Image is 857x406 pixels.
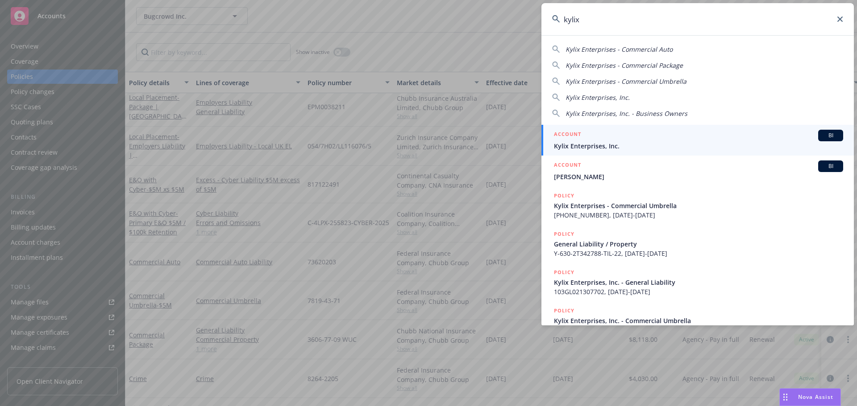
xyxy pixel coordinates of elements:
span: Kylix Enterprises - Commercial Package [566,61,683,70]
a: ACCOUNTBI[PERSON_NAME] [541,156,854,186]
span: Nova Assist [798,393,833,401]
h5: POLICY [554,191,574,200]
input: Search... [541,3,854,35]
h5: POLICY [554,230,574,238]
span: BI [822,131,840,139]
span: Kylix Enterprises - Commercial Umbrella [554,201,843,210]
h5: ACCOUNT [554,160,581,171]
button: Nova Assist [779,388,841,406]
span: [PHONE_NUMBER], [DATE]-[DATE] [554,210,843,220]
h5: POLICY [554,268,574,277]
span: Kylix Enterprises - Commercial Umbrella [566,77,686,86]
span: Y-630-2T342788-TIL-22, [DATE]-[DATE] [554,249,843,258]
a: POLICYKylix Enterprises, Inc. - Commercial Umbrella [541,301,854,340]
span: Kylix Enterprises, Inc. [566,93,630,102]
a: POLICYKylix Enterprises, Inc. - General Liability103GL021307702, [DATE]-[DATE] [541,263,854,301]
span: Kylix Enterprises - Commercial Auto [566,45,673,53]
div: Drag to move [780,389,791,406]
span: 103GL021307702, [DATE]-[DATE] [554,287,843,296]
a: POLICYGeneral Liability / PropertyY-630-2T342788-TIL-22, [DATE]-[DATE] [541,225,854,263]
span: BI [822,162,840,170]
span: Kylix Enterprises, Inc. - Commercial Umbrella [554,316,843,325]
span: Kylix Enterprises, Inc. - Business Owners [566,109,687,118]
span: General Liability / Property [554,239,843,249]
span: [PERSON_NAME] [554,172,843,181]
span: Kylix Enterprises, Inc. [554,141,843,151]
h5: POLICY [554,306,574,315]
h5: ACCOUNT [554,130,581,140]
a: ACCOUNTBIKylix Enterprises, Inc. [541,125,854,156]
a: POLICYKylix Enterprises - Commercial Umbrella[PHONE_NUMBER], [DATE]-[DATE] [541,186,854,225]
span: Kylix Enterprises, Inc. - General Liability [554,278,843,287]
